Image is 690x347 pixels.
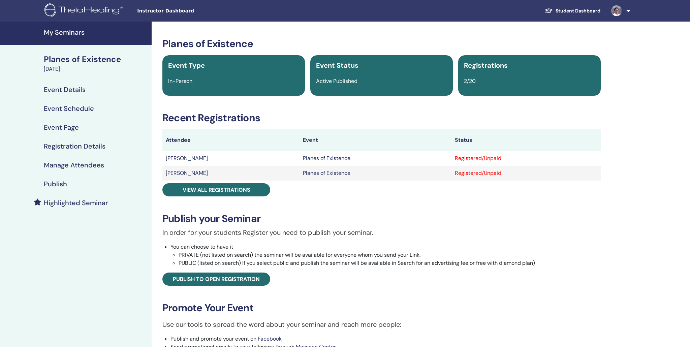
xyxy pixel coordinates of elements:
img: default.jpg [611,5,622,16]
a: View all registrations [162,183,270,196]
h4: Registration Details [44,142,105,150]
span: Publish to open registration [173,276,260,283]
h3: Promote Your Event [162,302,601,314]
a: Facebook [258,335,282,342]
li: Publish and promote your event on [170,335,601,343]
td: Planes of Existence [300,166,452,181]
li: PRIVATE (not listed on search) the seminar will be available for everyone whom you send your Link. [179,251,601,259]
h4: Event Schedule [44,104,94,113]
span: Active Published [316,77,357,85]
div: Planes of Existence [44,54,148,65]
th: Event [300,129,452,151]
h3: Recent Registrations [162,112,601,124]
h4: Manage Attendees [44,161,104,169]
span: Event Type [168,61,205,70]
a: Planes of Existence[DATE] [40,54,152,73]
span: Registrations [464,61,508,70]
img: logo.png [44,3,125,19]
h3: Publish your Seminar [162,213,601,225]
a: Student Dashboard [539,5,606,17]
div: Registered/Unpaid [455,154,597,162]
div: Registered/Unpaid [455,169,597,177]
td: Planes of Existence [300,151,452,166]
h4: My Seminars [44,28,148,36]
span: Instructor Dashboard [137,7,238,14]
div: [DATE] [44,65,148,73]
h4: Publish [44,180,67,188]
h4: Event Details [44,86,86,94]
li: PUBLIC (listed on search) If you select public and publish the seminar will be available in Searc... [179,259,601,267]
span: 2/20 [464,77,476,85]
h3: Planes of Existence [162,38,601,50]
p: In order for your students Register you need to publish your seminar. [162,227,601,238]
p: Use our tools to spread the word about your seminar and reach more people: [162,319,601,329]
th: Status [451,129,601,151]
h4: Event Page [44,123,79,131]
td: [PERSON_NAME] [162,166,300,181]
span: View all registrations [183,186,250,193]
span: Event Status [316,61,358,70]
li: You can choose to have it [170,243,601,267]
img: graduation-cap-white.svg [545,8,553,13]
span: In-Person [168,77,192,85]
th: Attendee [162,129,300,151]
h4: Highlighted Seminar [44,199,108,207]
td: [PERSON_NAME] [162,151,300,166]
a: Publish to open registration [162,273,270,286]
